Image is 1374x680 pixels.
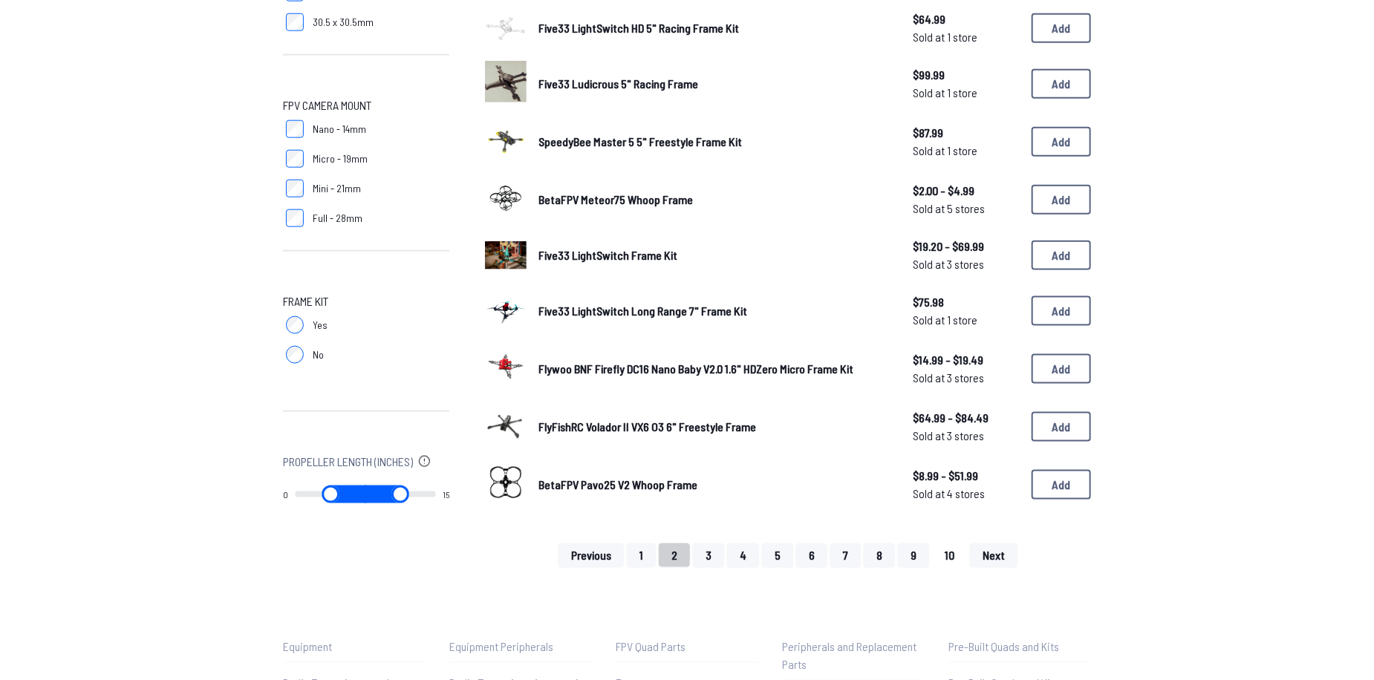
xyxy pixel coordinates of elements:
a: image [485,346,527,392]
img: image [485,346,527,388]
a: Five33 LightSwitch Frame Kit [538,246,889,264]
span: $19.20 - $69.99 [913,238,1020,255]
span: Five33 LightSwitch Long Range 7" Frame Kit [538,304,747,318]
button: 5 [762,543,793,567]
img: image [485,119,527,160]
span: SpeedyBee Master 5 5" Freestyle Frame Kit [538,134,742,148]
a: image [485,462,527,508]
span: BetaFPV Pavo25 V2 Whoop Frame [538,477,697,491]
span: $99.99 [913,66,1020,84]
span: No [313,347,324,362]
span: $14.99 - $19.49 [913,351,1020,369]
span: $8.99 - $51.99 [913,467,1020,485]
a: image [485,404,527,450]
input: 30.5 x 30.5mm [286,13,304,31]
span: FPV Camera Mount [283,97,371,114]
img: image [485,177,527,218]
p: Pre-Built Quads and Kits [948,638,1091,656]
span: Propeller Length (Inches) [283,453,413,471]
span: Frame Kit [283,292,328,310]
img: image [485,281,527,337]
span: Nano - 14mm [313,122,366,137]
button: 6 [796,543,827,567]
img: image [485,404,527,445]
p: Equipment [283,638,426,656]
span: FlyFishRC Volador II VX6 O3 6" Freestyle Frame [538,419,756,434]
button: Add [1032,69,1091,99]
button: Add [1032,296,1091,326]
button: Add [1032,354,1091,384]
a: BetaFPV Meteor75 Whoop Frame [538,191,889,209]
span: Sold at 1 store [913,84,1020,102]
img: image [485,61,527,102]
button: Previous [559,543,624,567]
a: BetaFPV Pavo25 V2 Whoop Frame [538,476,889,494]
span: Yes [313,318,328,333]
img: image [485,15,527,42]
button: 4 [727,543,759,567]
button: 2 [659,543,690,567]
span: BetaFPV Meteor75 Whoop Frame [538,192,693,206]
button: Add [1032,241,1091,270]
p: FPV Quad Parts [616,638,758,656]
span: Next [983,549,1005,561]
span: 30.5 x 30.5mm [313,15,374,30]
a: SpeedyBee Master 5 5" Freestyle Frame Kit [538,133,889,151]
a: image [485,177,527,223]
a: image [485,288,527,334]
span: Sold at 1 store [913,142,1020,160]
button: 1 [627,543,656,567]
span: Sold at 3 stores [913,369,1020,387]
span: Previous [571,549,611,561]
input: Full - 28mm [286,209,304,227]
span: Sold at 5 stores [913,200,1020,218]
a: image [485,61,527,107]
input: No [286,346,304,364]
span: Sold at 3 stores [913,427,1020,445]
a: Five33 LightSwitch Long Range 7" Frame Kit [538,302,889,320]
span: Sold at 1 store [913,28,1020,46]
output: 15 [443,488,449,500]
button: 7 [830,543,861,567]
input: Micro - 19mm [286,150,304,168]
a: Five33 LightSwitch HD 5" Racing Frame Kit [538,19,889,37]
a: image [485,235,527,276]
span: Micro - 19mm [313,151,368,166]
span: $64.99 [913,10,1020,28]
input: Yes [286,316,304,334]
button: Add [1032,185,1091,215]
button: Add [1032,470,1091,500]
p: Equipment Peripherals [449,638,592,656]
span: Full - 28mm [313,211,362,226]
button: Next [970,543,1018,567]
span: Five33 LightSwitch HD 5" Racing Frame Kit [538,21,739,35]
p: Peripherals and Replacement Parts [782,638,925,674]
button: 10 [932,543,967,567]
button: Add [1032,127,1091,157]
button: Add [1032,412,1091,442]
button: 8 [864,543,895,567]
span: $64.99 - $84.49 [913,409,1020,427]
input: Mini - 21mm [286,180,304,197]
span: Sold at 3 stores [913,255,1020,273]
button: Add [1032,13,1091,43]
span: Flywoo BNF Firefly DC16 Nano Baby V2.0 1.6" HDZero Micro Frame Kit [538,362,853,376]
button: 9 [898,543,929,567]
span: Five33 Ludicrous 5" Racing Frame [538,76,698,91]
img: image [485,462,527,503]
span: $2.00 - $4.99 [913,182,1020,200]
span: $87.99 [913,124,1020,142]
span: Sold at 4 stores [913,485,1020,503]
span: Five33 LightSwitch Frame Kit [538,248,677,262]
a: Five33 Ludicrous 5" Racing Frame [538,75,889,93]
a: FlyFishRC Volador II VX6 O3 6" Freestyle Frame [538,418,889,436]
a: Flywoo BNF Firefly DC16 Nano Baby V2.0 1.6" HDZero Micro Frame Kit [538,360,889,378]
img: image [485,241,527,269]
a: image [485,119,527,165]
a: image [485,7,527,49]
span: $75.98 [913,293,1020,311]
button: 3 [693,543,724,567]
output: 0 [283,488,288,500]
span: Sold at 1 store [913,311,1020,329]
input: Nano - 14mm [286,120,304,138]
